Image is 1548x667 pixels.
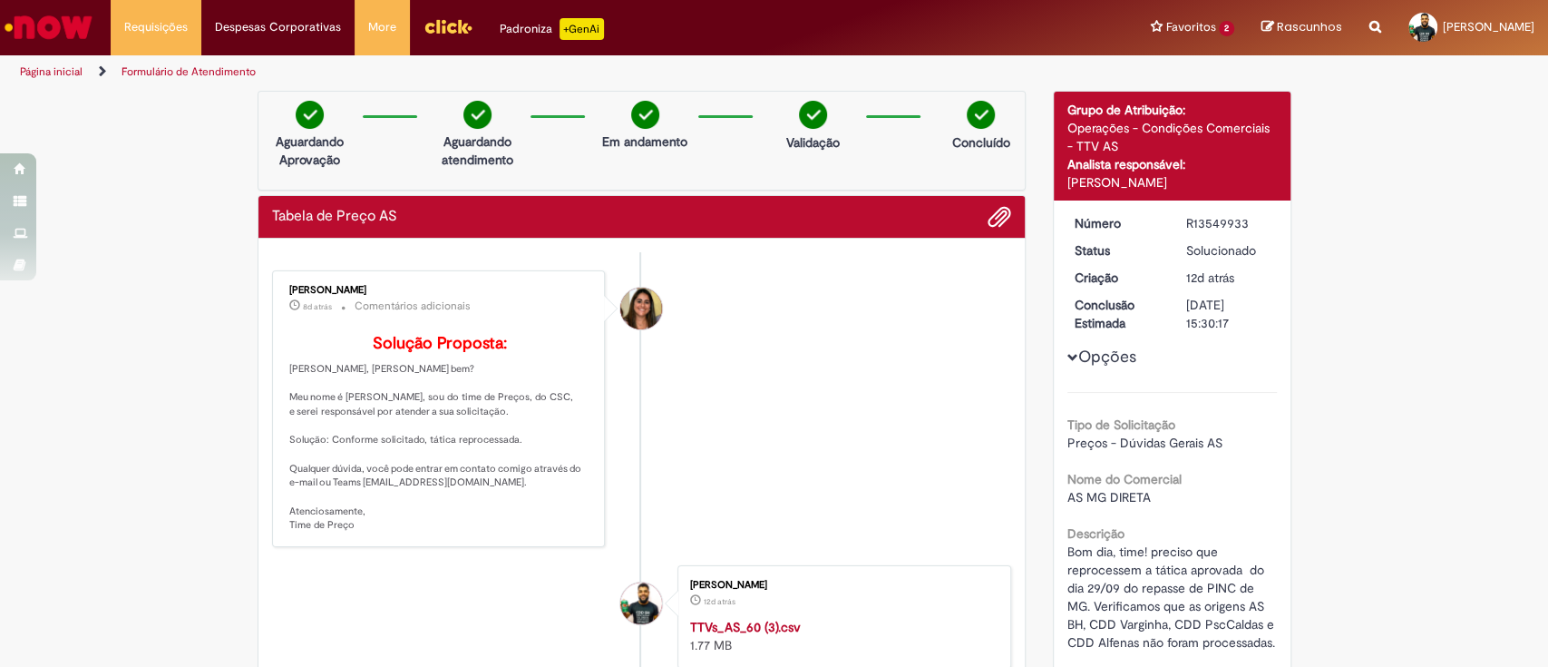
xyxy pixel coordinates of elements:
time: 19/09/2025 10:42:37 [1186,270,1234,286]
b: Tipo de Solicitação [1067,417,1175,433]
a: Formulário de Atendimento [122,64,256,79]
div: Solucionado [1186,241,1271,260]
dt: Status [1061,241,1173,260]
p: Validação [786,133,840,152]
p: Aguardando Aprovação [266,132,354,169]
ul: Trilhas de página [14,55,1018,89]
img: check-circle-green.png [463,101,492,129]
a: Página inicial [20,64,83,79]
div: Grupo de Atribuição: [1067,101,1277,119]
span: Requisições [124,18,188,36]
div: Gabriela Paula Oliveira Camargo [620,288,662,329]
div: Robson Marcolino Da Silva Junior [620,583,662,624]
div: Padroniza [500,18,604,40]
b: Descrição [1067,525,1124,542]
span: 12d atrás [704,596,735,607]
div: R13549933 [1186,214,1271,232]
a: Rascunhos [1261,19,1342,36]
p: Concluído [951,133,1009,152]
dt: Criação [1061,269,1173,287]
dt: Número [1061,214,1173,232]
h2: Tabela de Preço AS Histórico de tíquete [272,209,397,225]
img: check-circle-green.png [799,101,827,129]
dt: Conclusão Estimada [1061,296,1173,332]
span: Despesas Corporativas [215,18,341,36]
div: 1.77 MB [690,618,992,654]
p: Aguardando atendimento [433,132,521,169]
img: click_logo_yellow_360x200.png [424,13,472,40]
span: Favoritos [1165,18,1215,36]
div: 19/09/2025 10:42:37 [1186,269,1271,287]
span: 12d atrás [1186,270,1234,286]
button: Adicionar anexos [988,205,1011,229]
img: check-circle-green.png [967,101,995,129]
span: Rascunhos [1277,18,1342,35]
span: Preços - Dúvidas Gerais AS [1067,435,1222,451]
span: AS MG DIRETA [1067,489,1151,505]
span: 2 [1219,21,1234,36]
img: check-circle-green.png [631,101,659,129]
div: [PERSON_NAME] [1067,173,1277,191]
span: 8d atrás [303,301,332,312]
div: Operações - Condições Comerciais - TTV AS [1067,119,1277,155]
time: 19/09/2025 10:38:48 [704,596,735,607]
p: +GenAi [560,18,604,40]
b: Nome do Comercial [1067,471,1182,487]
div: [DATE] 15:30:17 [1186,296,1271,332]
div: Analista responsável: [1067,155,1277,173]
small: Comentários adicionais [355,299,471,314]
img: ServiceNow [2,9,95,45]
b: Solução Proposta: [373,333,507,354]
div: [PERSON_NAME] [690,580,992,591]
p: [PERSON_NAME], [PERSON_NAME] bem? Meu nome é [PERSON_NAME], sou do time de Preços, do CSC, e sere... [289,335,591,533]
p: Em andamento [602,132,687,151]
span: More [368,18,396,36]
div: [PERSON_NAME] [289,285,591,296]
a: TTVs_AS_60 (3).csv [690,619,801,635]
img: check-circle-green.png [296,101,324,129]
span: [PERSON_NAME] [1443,19,1534,34]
